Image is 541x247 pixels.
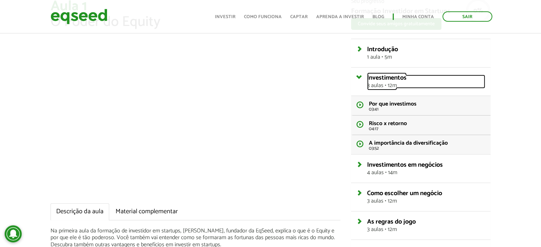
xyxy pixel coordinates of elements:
[367,216,416,227] span: As regras do jogo
[369,146,486,151] span: 03:52
[51,7,107,26] img: EqSeed
[367,44,398,55] span: Introdução
[367,160,443,170] span: Investimentos em negócios
[351,116,491,135] a: Risco x retorno 04:17
[367,162,486,176] a: Investimentos em negócios4 aulas • 14m
[367,170,486,176] span: 4 aulas • 14m
[367,227,486,232] span: 3 aulas • 12m
[290,15,308,19] a: Captar
[244,15,282,19] a: Como funciona
[367,83,486,88] span: 3 aulas • 12m
[369,107,486,112] span: 03:41
[367,54,486,60] span: 1 aula • 5m
[369,99,417,109] span: Por que investimos
[351,135,491,154] a: A importância da diversificação 03:52
[369,138,448,148] span: A importância da diversificação
[369,127,486,131] span: 04:17
[367,198,486,204] span: 3 aulas • 12m
[51,203,109,220] a: Descrição da aula
[367,188,442,199] span: Como escolher um negócio
[369,119,407,128] span: Risco x retorno
[367,75,486,88] a: Investimentos3 aulas • 12m
[110,203,184,220] a: Material complementar
[351,96,491,116] a: Por que investimos 03:41
[51,37,340,200] iframe: O Poder do Equity
[442,11,492,22] a: Sair
[367,46,486,60] a: Introdução1 aula • 5m
[215,15,235,19] a: Investir
[372,15,384,19] a: Blog
[316,15,364,19] a: Aprenda a investir
[402,15,434,19] a: Minha conta
[367,219,486,232] a: As regras do jogo3 aulas • 12m
[367,190,486,204] a: Como escolher um negócio3 aulas • 12m
[367,73,407,83] span: Investimentos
